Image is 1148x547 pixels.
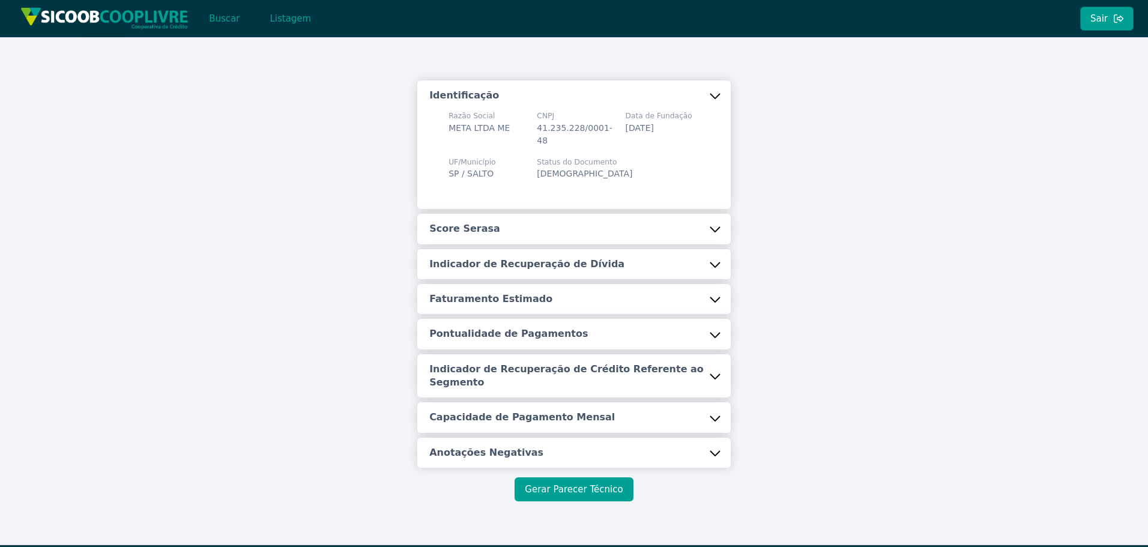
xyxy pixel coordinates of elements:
h5: Anotações Negativas [429,446,543,459]
button: Capacidade de Pagamento Mensal [417,402,731,432]
button: Sair [1080,7,1134,31]
button: Buscar [199,7,250,31]
span: Data de Fundação [626,110,692,121]
button: Pontualidade de Pagamentos [417,319,731,349]
span: SP / SALTO [449,169,494,178]
button: Gerar Parecer Técnico [515,477,633,501]
h5: Faturamento Estimado [429,292,552,306]
button: Indicador de Recuperação de Crédito Referente ao Segmento [417,354,731,398]
h5: Score Serasa [429,222,500,235]
h5: Indicador de Recuperação de Dívida [429,258,624,271]
span: Status do Documento [537,157,632,168]
h5: Pontualidade de Pagamentos [429,327,588,340]
span: UF/Município [449,157,495,168]
span: [DEMOGRAPHIC_DATA] [537,169,632,178]
h5: Identificação [429,89,499,102]
button: Anotações Negativas [417,438,731,468]
span: META LTDA ME [449,123,510,133]
h5: Capacidade de Pagamento Mensal [429,411,615,424]
h5: Indicador de Recuperação de Crédito Referente ao Segmento [429,363,709,390]
button: Score Serasa [417,214,731,244]
span: 41.235.228/0001-48 [537,123,612,145]
button: Faturamento Estimado [417,284,731,314]
span: CNPJ [537,110,612,121]
span: [DATE] [626,123,654,133]
img: img/sicoob_cooplivre.png [20,7,189,29]
button: Listagem [259,7,321,31]
button: Indicador de Recuperação de Dívida [417,249,731,279]
span: Razão Social [449,110,510,121]
button: Identificação [417,80,731,110]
